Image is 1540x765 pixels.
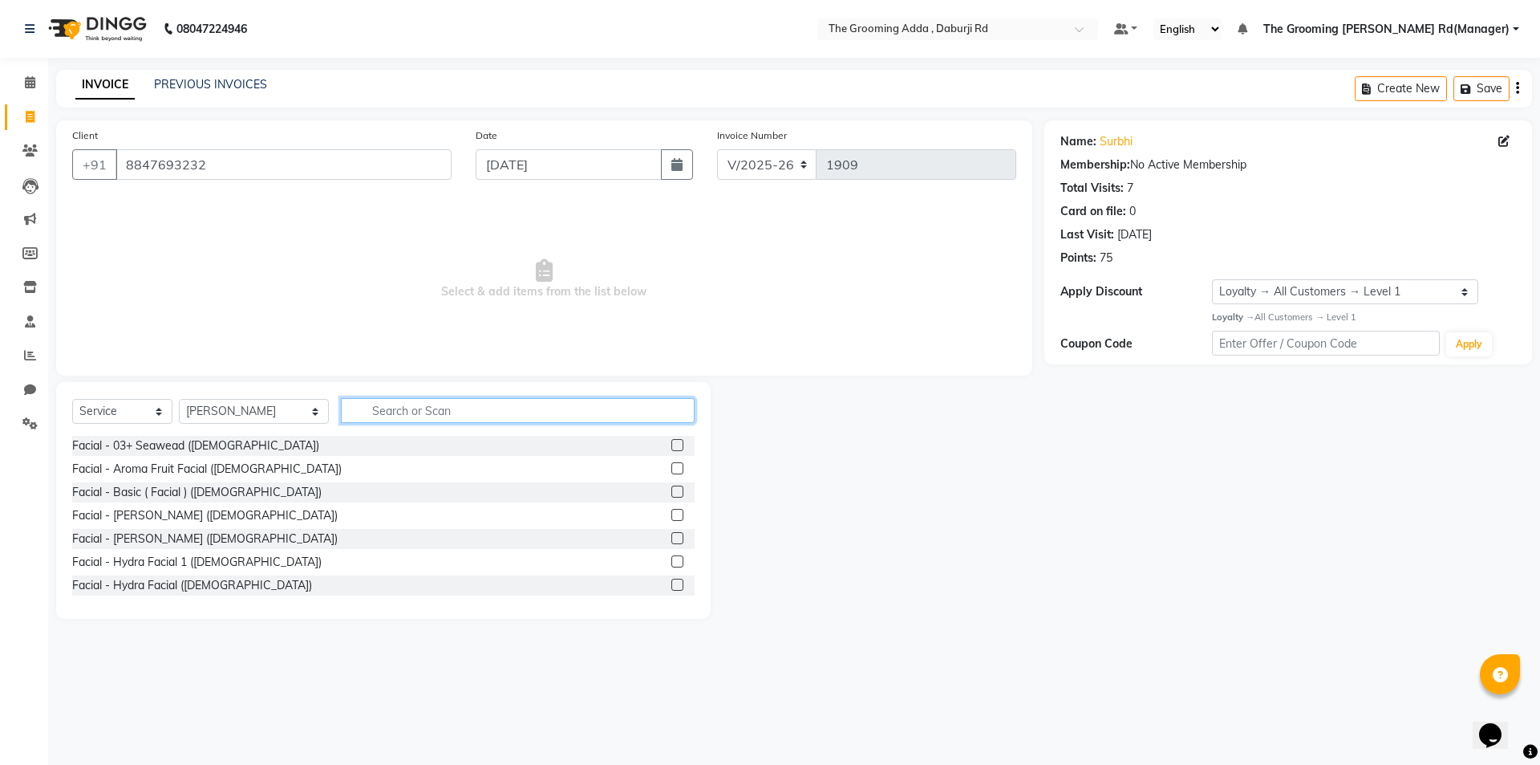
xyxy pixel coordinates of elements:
div: 7 [1127,180,1133,197]
button: Save [1453,76,1510,101]
div: Facial - Hydra Facial 1 ([DEMOGRAPHIC_DATA]) [72,554,322,571]
div: Points: [1060,250,1096,267]
div: 0 [1129,203,1136,220]
label: Client [72,128,98,143]
div: Apply Discount [1060,283,1212,300]
div: Last Visit: [1060,226,1114,243]
img: logo [41,6,151,51]
div: All Customers → Level 1 [1212,311,1516,324]
div: [DATE] [1117,226,1152,243]
a: PREVIOUS INVOICES [154,77,267,92]
strong: Loyalty → [1212,311,1254,323]
a: INVOICE [75,71,135,100]
span: Select & add items from the list below [72,199,1016,360]
div: Card on file: [1060,203,1126,220]
div: Facial - [PERSON_NAME] ([DEMOGRAPHIC_DATA]) [72,507,338,524]
div: Name: [1060,133,1096,150]
label: Date [476,128,497,143]
div: No Active Membership [1060,157,1516,173]
iframe: chat widget [1473,701,1524,749]
span: The Grooming [PERSON_NAME] Rd(Manager) [1263,21,1510,38]
div: Total Visits: [1060,180,1124,197]
a: Surbhi [1100,133,1133,150]
div: Facial - Aroma Fruit Facial ([DEMOGRAPHIC_DATA]) [72,461,342,478]
div: 75 [1100,250,1112,267]
label: Invoice Number [717,128,787,143]
div: Facial - Hydra Facial ([DEMOGRAPHIC_DATA]) [72,577,312,594]
div: Coupon Code [1060,336,1212,352]
button: +91 [72,149,117,180]
button: Create New [1355,76,1447,101]
div: Facial - 03+ Seawead ([DEMOGRAPHIC_DATA]) [72,437,319,454]
input: Search or Scan [341,398,695,423]
b: 08047224946 [176,6,247,51]
div: Facial - Basic ( Facial ) ([DEMOGRAPHIC_DATA]) [72,484,322,501]
input: Enter Offer / Coupon Code [1212,331,1440,356]
input: Search by Name/Mobile/Email/Code [115,149,452,180]
button: Apply [1446,332,1492,356]
div: Membership: [1060,157,1130,173]
div: Facial - [PERSON_NAME] ([DEMOGRAPHIC_DATA]) [72,531,338,547]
